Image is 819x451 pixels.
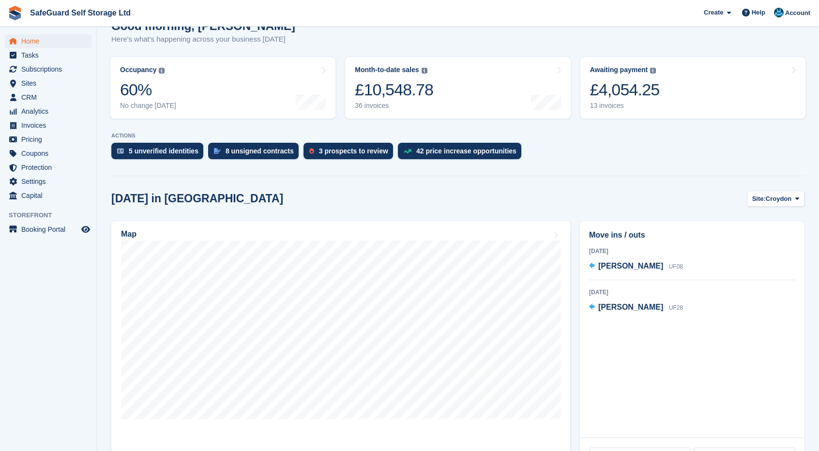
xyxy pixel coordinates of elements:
[5,119,91,132] a: menu
[785,8,810,18] span: Account
[21,119,79,132] span: Invoices
[111,34,295,45] p: Here's what's happening across your business [DATE]
[120,80,176,100] div: 60%
[598,303,663,311] span: [PERSON_NAME]
[21,189,79,202] span: Capital
[345,57,570,119] a: Month-to-date sales £10,548.78 36 invoices
[21,34,79,48] span: Home
[704,8,723,17] span: Create
[590,66,648,74] div: Awaiting payment
[398,143,526,164] a: 42 price increase opportunities
[598,262,663,270] span: [PERSON_NAME]
[309,148,314,154] img: prospect-51fa495bee0391a8d652442698ab0144808aea92771e9ea1ae160a38d050c398.svg
[669,263,683,270] span: UF08
[650,68,656,74] img: icon-info-grey-7440780725fd019a000dd9b08b2336e03edf1995a4989e88bcd33f0948082b44.svg
[589,247,795,256] div: [DATE]
[5,175,91,188] a: menu
[21,76,79,90] span: Sites
[355,80,433,100] div: £10,548.78
[159,68,165,74] img: icon-info-grey-7440780725fd019a000dd9b08b2336e03edf1995a4989e88bcd33f0948082b44.svg
[580,57,805,119] a: Awaiting payment £4,054.25 13 invoices
[752,8,765,17] span: Help
[355,66,419,74] div: Month-to-date sales
[121,230,136,239] h2: Map
[5,105,91,118] a: menu
[21,223,79,236] span: Booking Portal
[21,161,79,174] span: Protection
[590,80,660,100] div: £4,054.25
[319,147,388,155] div: 3 prospects to review
[21,133,79,146] span: Pricing
[589,288,795,297] div: [DATE]
[589,260,683,273] a: [PERSON_NAME] UF08
[21,105,79,118] span: Analytics
[21,48,79,62] span: Tasks
[9,210,96,220] span: Storefront
[110,57,335,119] a: Occupancy 60% No change [DATE]
[21,147,79,160] span: Coupons
[590,102,660,110] div: 13 invoices
[589,229,795,241] h2: Move ins / outs
[21,175,79,188] span: Settings
[303,143,398,164] a: 3 prospects to review
[26,5,135,21] a: SafeGuard Self Storage Ltd
[21,62,79,76] span: Subscriptions
[669,304,683,311] span: UF28
[111,143,208,164] a: 5 unverified identities
[774,8,784,17] img: Sonny Harverson
[5,62,91,76] a: menu
[766,194,791,204] span: Croydon
[422,68,427,74] img: icon-info-grey-7440780725fd019a000dd9b08b2336e03edf1995a4989e88bcd33f0948082b44.svg
[120,102,176,110] div: No change [DATE]
[747,191,804,207] button: Site: Croydon
[589,301,683,314] a: [PERSON_NAME] UF28
[404,149,411,153] img: price_increase_opportunities-93ffe204e8149a01c8c9dc8f82e8f89637d9d84a8eef4429ea346261dce0b2c0.svg
[21,90,79,104] span: CRM
[5,161,91,174] a: menu
[8,6,22,20] img: stora-icon-8386f47178a22dfd0bd8f6a31ec36ba5ce8667c1dd55bd0f319d3a0aa187defe.svg
[5,34,91,48] a: menu
[752,194,766,204] span: Site:
[5,133,91,146] a: menu
[355,102,433,110] div: 36 invoices
[5,90,91,104] a: menu
[120,66,156,74] div: Occupancy
[5,76,91,90] a: menu
[5,147,91,160] a: menu
[111,133,804,139] p: ACTIONS
[111,192,283,205] h2: [DATE] in [GEOGRAPHIC_DATA]
[80,224,91,235] a: Preview store
[226,147,294,155] div: 8 unsigned contracts
[129,147,198,155] div: 5 unverified identities
[5,48,91,62] a: menu
[214,148,221,154] img: contract_signature_icon-13c848040528278c33f63329250d36e43548de30e8caae1d1a13099fd9432cc5.svg
[416,147,516,155] div: 42 price increase opportunities
[5,223,91,236] a: menu
[208,143,303,164] a: 8 unsigned contracts
[117,148,124,154] img: verify_identity-adf6edd0f0f0b5bbfe63781bf79b02c33cf7c696d77639b501bdc392416b5a36.svg
[5,189,91,202] a: menu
